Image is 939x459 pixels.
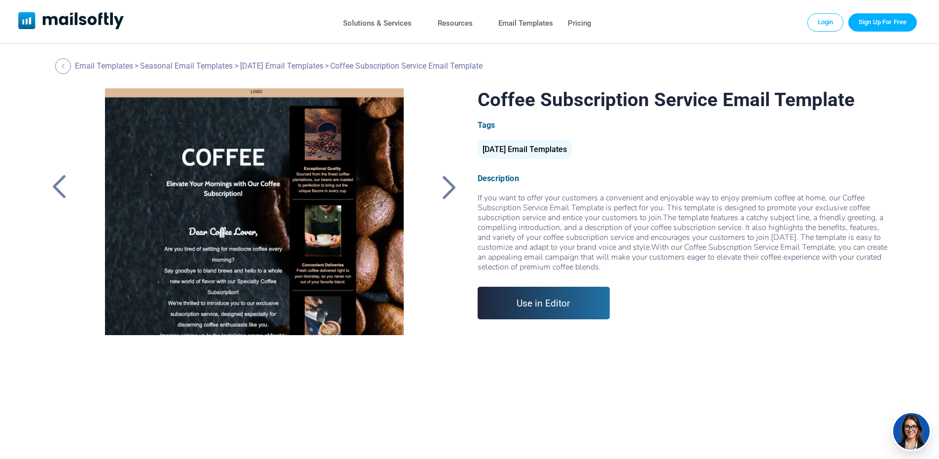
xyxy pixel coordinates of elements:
[478,149,572,153] a: [DATE] Email Templates
[498,16,553,31] a: Email Templates
[568,16,591,31] a: Pricing
[47,174,71,200] a: Back
[478,88,892,111] h1: Coffee Subscription Service Email Template
[55,58,73,74] a: Back
[438,16,473,31] a: Resources
[18,12,124,31] a: Mailsoftly
[140,61,233,71] a: Seasonal Email Templates
[75,61,133,71] a: Email Templates
[478,120,892,130] div: Tags
[478,193,892,272] div: If you want to offer your customers a convenient and enjoyable way to enjoy premium coffee at hom...
[478,140,572,159] div: [DATE] Email Templates
[478,287,610,319] a: Use in Editor
[240,61,323,71] a: [DATE] Email Templates
[848,13,917,31] a: Trial
[478,174,892,183] div: Description
[437,174,462,200] a: Back
[343,16,412,31] a: Solutions & Services
[88,88,420,335] a: Coffee Subscription Service Email Template
[807,13,844,31] a: Login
